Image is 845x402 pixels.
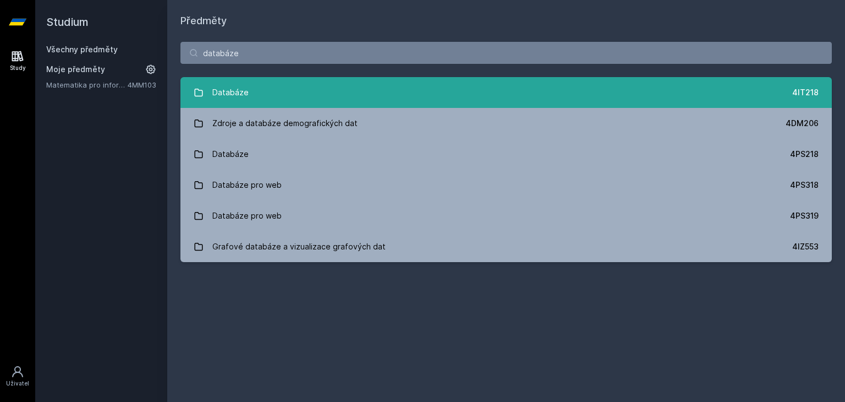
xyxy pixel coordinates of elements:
a: Databáze pro web 4PS319 [180,200,832,231]
a: Databáze 4IT218 [180,77,832,108]
div: Uživatel [6,379,29,388]
a: Databáze pro web 4PS318 [180,170,832,200]
span: Moje předměty [46,64,105,75]
a: Všechny předměty [46,45,118,54]
div: 4IZ553 [792,241,819,252]
div: Grafové databáze a vizualizace grafových dat [212,236,386,258]
div: Databáze pro web [212,174,282,196]
div: 4DM206 [786,118,819,129]
div: Databáze [212,143,249,165]
div: 4PS319 [790,210,819,221]
a: 4MM103 [128,80,156,89]
div: 4IT218 [792,87,819,98]
a: Study [2,44,33,78]
div: 4PS218 [790,149,819,160]
a: Grafové databáze a vizualizace grafových dat 4IZ553 [180,231,832,262]
div: Zdroje a databáze demografických dat [212,112,358,134]
h1: Předměty [180,13,832,29]
a: Zdroje a databáze demografických dat 4DM206 [180,108,832,139]
div: 4PS318 [790,180,819,191]
a: Databáze 4PS218 [180,139,832,170]
div: Databáze [212,82,249,104]
a: Matematika pro informatiky a statistiky [46,79,128,90]
div: Study [10,64,26,72]
input: Název nebo ident předmětu… [180,42,832,64]
div: Databáze pro web [212,205,282,227]
a: Uživatel [2,360,33,393]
